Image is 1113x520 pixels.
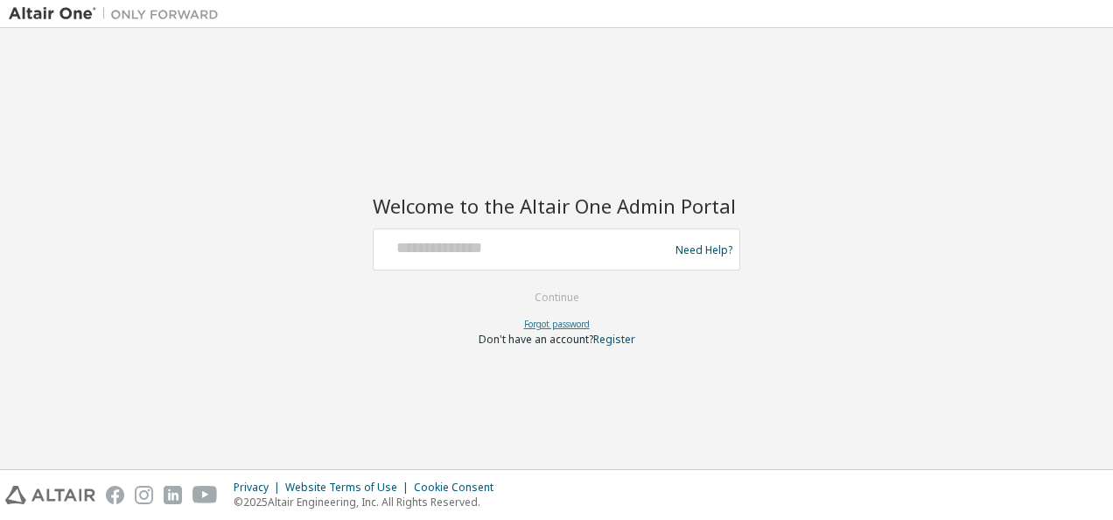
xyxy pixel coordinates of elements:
[285,481,414,495] div: Website Terms of Use
[106,486,124,504] img: facebook.svg
[675,249,732,250] a: Need Help?
[135,486,153,504] img: instagram.svg
[9,5,227,23] img: Altair One
[593,332,635,347] a: Register
[524,318,590,330] a: Forgot password
[164,486,182,504] img: linkedin.svg
[479,332,593,347] span: Don't have an account?
[5,486,95,504] img: altair_logo.svg
[234,495,504,509] p: © 2025 Altair Engineering, Inc. All Rights Reserved.
[373,193,740,218] h2: Welcome to the Altair One Admin Portal
[414,481,504,495] div: Cookie Consent
[234,481,285,495] div: Privacy
[192,486,218,504] img: youtube.svg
